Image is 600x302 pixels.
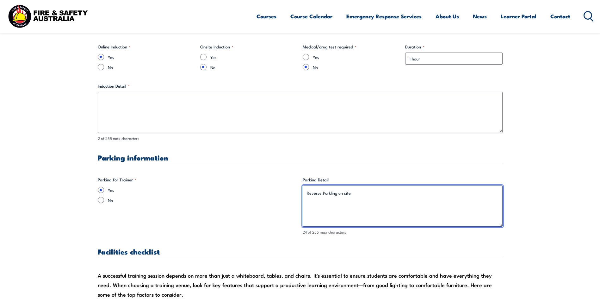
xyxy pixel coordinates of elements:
legend: Online Induction [98,44,131,50]
label: Parking Detail [303,177,503,183]
a: Emergency Response Services [346,8,422,25]
div: A successful training session depends on more than just a whiteboard, tables, and chairs. It's es... [98,271,503,299]
legend: Medical/drug test required [303,44,356,50]
label: No [108,64,195,70]
label: No [210,64,298,70]
label: Yes [313,54,400,60]
h3: Parking information [98,154,503,161]
div: 24 of 255 max characters [303,229,503,235]
a: Course Calendar [290,8,332,25]
div: 2 of 255 max characters [98,135,503,142]
label: No [108,197,298,203]
legend: Onsite Induction [200,44,233,50]
label: Yes [108,187,298,193]
label: Induction Detail [98,83,503,89]
h3: Facilities checklist [98,248,503,255]
legend: Parking for Trainer [98,177,136,183]
label: Duration [405,44,503,50]
a: Courses [257,8,276,25]
a: About Us [436,8,459,25]
label: No [313,64,400,70]
a: Learner Portal [501,8,536,25]
label: Yes [210,54,298,60]
a: Contact [550,8,570,25]
a: News [473,8,487,25]
label: Yes [108,54,195,60]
